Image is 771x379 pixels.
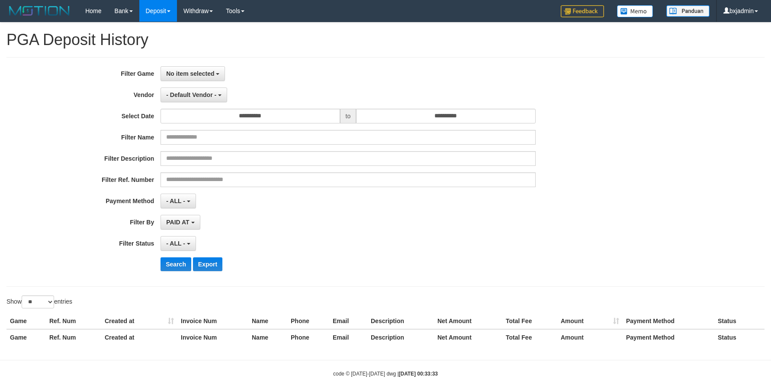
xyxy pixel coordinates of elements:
th: Ref. Num [46,313,101,329]
button: - Default Vendor - [161,87,227,102]
img: panduan.png [666,5,710,17]
th: Created at [101,313,177,329]
img: MOTION_logo.png [6,4,72,17]
th: Game [6,329,46,345]
strong: [DATE] 00:33:33 [399,371,438,377]
th: Name [248,329,287,345]
th: Name [248,313,287,329]
th: Amount [557,329,623,345]
th: Ref. Num [46,329,101,345]
th: Payment Method [623,329,714,345]
th: Phone [287,329,329,345]
span: - ALL - [166,198,185,204]
th: Status [714,329,765,345]
span: - Default Vendor - [166,91,216,98]
span: to [340,109,357,123]
h1: PGA Deposit History [6,31,765,49]
th: Status [714,313,765,329]
th: Email [329,329,367,345]
th: Game [6,313,46,329]
th: Total Fee [502,313,557,329]
th: Amount [557,313,623,329]
label: Show entries [6,295,72,308]
th: Payment Method [623,313,714,329]
th: Phone [287,313,329,329]
th: Total Fee [502,329,557,345]
button: PAID AT [161,215,200,230]
button: No item selected [161,66,225,81]
th: Net Amount [434,313,502,329]
button: - ALL - [161,236,196,251]
th: Invoice Num [177,329,248,345]
button: - ALL - [161,194,196,208]
th: Created at [101,329,177,345]
span: - ALL - [166,240,185,247]
th: Description [367,329,434,345]
img: Button%20Memo.svg [617,5,653,17]
span: No item selected [166,70,214,77]
select: Showentries [22,295,54,308]
th: Description [367,313,434,329]
th: Net Amount [434,329,502,345]
button: Search [161,257,191,271]
th: Invoice Num [177,313,248,329]
button: Export [193,257,222,271]
th: Email [329,313,367,329]
small: code © [DATE]-[DATE] dwg | [333,371,438,377]
span: PAID AT [166,219,189,226]
img: Feedback.jpg [561,5,604,17]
